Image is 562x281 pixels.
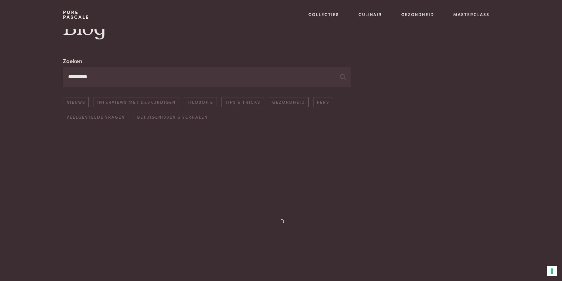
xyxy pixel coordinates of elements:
a: Collecties [308,11,339,18]
a: Interviews met deskundigen [94,97,179,107]
a: PurePascale [63,10,89,19]
a: Getuigenissen & Verhalen [133,112,211,122]
a: Culinair [358,11,382,18]
a: Filosofie [184,97,217,107]
a: Masterclass [453,11,489,18]
a: Pers [314,97,333,107]
a: Tips & Tricks [221,97,264,107]
label: Zoeken [63,56,82,65]
a: Veelgestelde vragen [63,112,128,122]
a: Gezondheid [269,97,309,107]
button: Uw voorkeuren voor toestemming voor trackingtechnologieën [547,266,557,276]
a: Nieuws [63,97,89,107]
a: Gezondheid [401,11,434,18]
